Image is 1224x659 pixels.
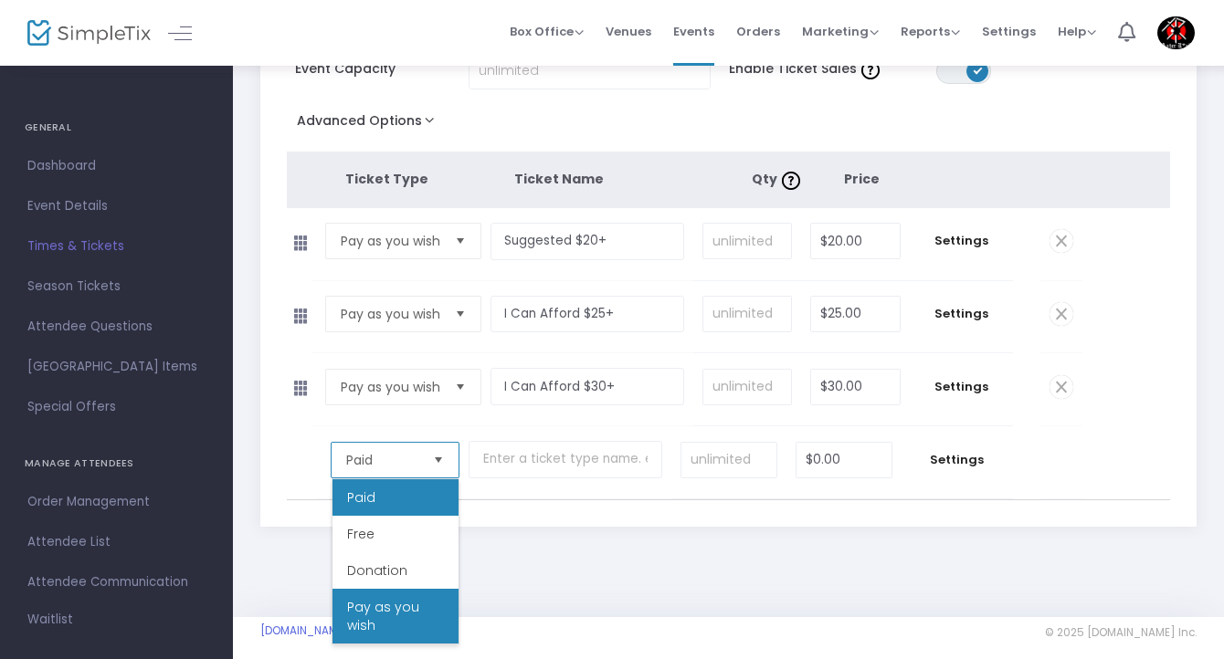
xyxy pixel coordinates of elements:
span: Price [844,170,880,188]
span: Qty [752,170,805,188]
span: Attendee Questions [27,315,206,339]
span: Pay as you wish [347,598,444,634]
span: Event Capacity [295,59,468,78]
span: Ticket Name [514,170,604,188]
span: Ticket Type [345,170,428,188]
input: unlimited [470,54,710,89]
span: Reports [901,23,960,40]
input: Enter a ticket type name. e.g. General Admission [491,296,684,333]
span: Times & Tickets [27,235,206,258]
span: Waitlist [27,611,73,629]
input: Price [811,370,900,404]
input: Price [811,224,900,258]
input: Enter a ticket type name. e.g. General Admission [469,441,662,478]
button: Select [426,443,451,477]
img: question-mark [782,172,800,190]
span: Marketing [802,23,879,40]
span: Settings [911,451,1003,469]
span: Event Details [27,194,206,218]
span: Orders [736,8,780,55]
span: © 2025 [DOMAIN_NAME] Inc. [1045,625,1197,640]
span: Donation [347,561,407,580]
span: Attendee Communication [27,570,206,594]
input: Enter a ticket type name. e.g. General Admission [491,223,684,260]
span: Enable Ticket Sales [729,59,936,78]
input: Enter a ticket type name. e.g. General Admission [491,368,684,405]
span: Settings [919,378,1003,396]
img: question-mark [861,61,880,79]
input: Price [797,443,892,477]
span: Free [347,525,375,543]
span: Dashboard [27,154,206,178]
span: Season Tickets [27,275,206,298]
input: unlimited [681,443,776,477]
a: [DOMAIN_NAME] [260,623,349,638]
span: Settings [919,305,1003,323]
h4: MANAGE ATTENDEES [25,445,208,482]
button: Select [448,370,473,404]
span: Pay as you wish [341,232,440,250]
span: Pay as you wish [341,378,440,396]
span: Paid [347,488,375,507]
button: Select [448,224,473,258]
span: Settings [982,8,1036,55]
button: Advanced Options [287,108,452,141]
button: Select [448,297,473,331]
span: Events [673,8,714,55]
span: Special Offers [27,395,206,419]
span: Venues [606,8,651,55]
span: Attendee List [27,530,206,554]
input: Price [811,297,900,331]
span: Pay as you wish [341,305,440,323]
span: Help [1058,23,1096,40]
input: unlimited [703,224,791,258]
span: Order Management [27,490,206,514]
input: unlimited [703,370,791,404]
span: Settings [919,232,1003,250]
span: Paid [346,451,417,469]
span: ON [973,66,982,75]
input: unlimited [703,297,791,331]
span: [GEOGRAPHIC_DATA] Items [27,355,206,379]
span: Box Office [510,23,584,40]
h4: GENERAL [25,110,208,146]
